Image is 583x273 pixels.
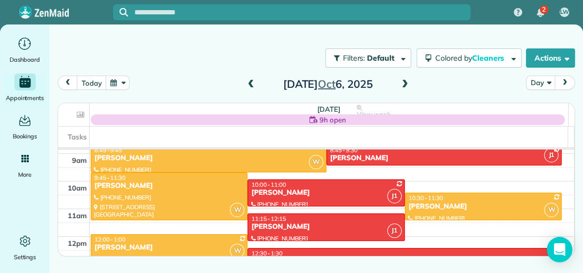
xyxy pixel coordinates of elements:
[4,73,45,103] a: Appointments
[113,8,128,16] button: Focus search
[68,239,87,247] span: 12pm
[119,8,128,16] svg: Focus search
[529,1,552,24] div: 2 unread notifications
[409,194,443,202] span: 10:30 - 11:30
[387,224,402,238] span: J1
[526,76,555,90] button: Day
[230,244,244,258] span: W
[330,154,559,163] div: [PERSON_NAME]
[94,146,122,154] span: 8:45 - 9:45
[18,169,31,180] span: More
[13,131,37,142] span: Bookings
[58,76,78,90] button: prev
[4,35,45,65] a: Dashboard
[325,48,411,68] button: Filters: Default
[10,54,40,65] span: Dashboard
[309,155,323,169] span: W
[547,237,572,262] div: Open Intercom Messenger
[6,93,44,103] span: Appointments
[94,243,244,252] div: [PERSON_NAME]
[14,252,36,262] span: Settings
[387,189,402,203] span: J1
[251,222,401,231] div: [PERSON_NAME]
[68,133,87,141] span: Tasks
[251,215,286,222] span: 11:15 - 12:15
[68,184,87,192] span: 10am
[94,154,323,163] div: [PERSON_NAME]
[367,53,395,63] span: Default
[318,77,336,90] span: Oct
[542,5,546,14] span: 2
[317,105,340,113] span: [DATE]
[526,48,575,68] button: Actions
[94,174,125,181] span: 9:45 - 11:30
[408,202,558,211] div: [PERSON_NAME]
[343,53,365,63] span: Filters:
[94,181,244,191] div: [PERSON_NAME]
[560,8,569,16] span: LW
[356,110,390,119] span: View week
[555,76,575,90] button: next
[230,203,244,217] span: W
[417,48,522,68] button: Colored byCleaners
[4,233,45,262] a: Settings
[251,181,286,188] span: 10:00 - 11:00
[320,48,411,68] a: Filters: Default
[472,53,506,63] span: Cleaners
[544,148,558,162] span: J1
[4,112,45,142] a: Bookings
[261,78,395,90] h2: [DATE] 6, 2025
[77,76,106,90] button: today
[435,53,508,63] span: Colored by
[72,156,87,164] span: 9am
[251,188,401,197] div: [PERSON_NAME]
[251,250,282,257] span: 12:30 - 1:30
[68,211,87,220] span: 11am
[330,146,358,154] span: 8:45 - 9:30
[544,203,558,217] span: W
[320,114,346,125] span: 9h open
[94,236,125,243] span: 12:00 - 1:00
